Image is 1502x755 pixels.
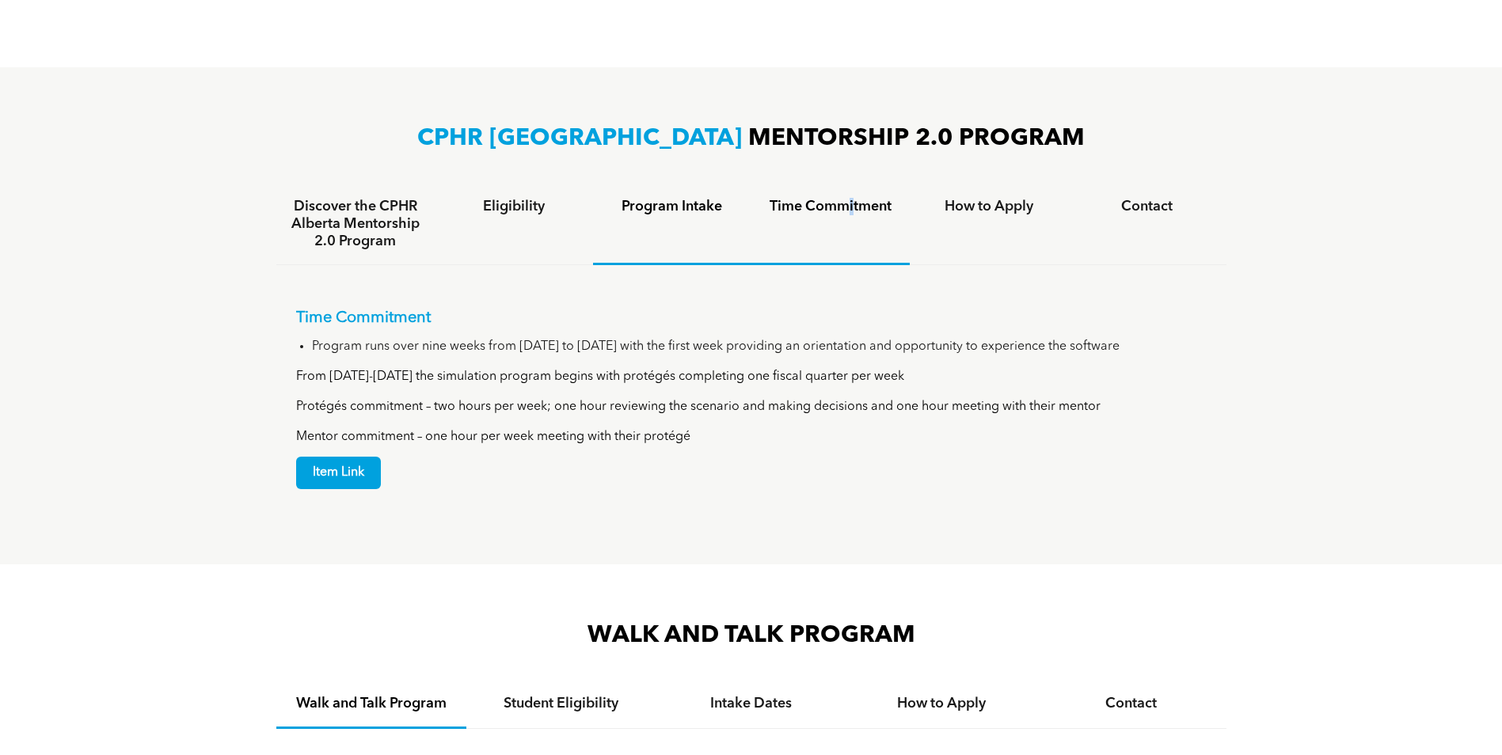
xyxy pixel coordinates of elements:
li: Program runs over nine weeks from [DATE] to [DATE] with the first week providing an orientation a... [312,340,1207,355]
h4: Contact [1082,198,1212,215]
p: From [DATE]-[DATE] the simulation program begins with protégés completing one fiscal quarter per ... [296,370,1207,385]
p: Time Commitment [296,309,1207,328]
span: Item Link [297,457,380,488]
h4: Walk and Talk Program [291,695,452,712]
p: Protégés commitment – two hours per week; one hour reviewing the scenario and making decisions an... [296,400,1207,415]
h4: Contact [1051,695,1212,712]
h4: How to Apply [924,198,1054,215]
h4: Discover the CPHR Alberta Mentorship 2.0 Program [291,198,420,250]
h4: Program Intake [607,198,737,215]
span: CPHR [GEOGRAPHIC_DATA] [417,127,742,150]
span: MENTORSHIP 2.0 PROGRAM [748,127,1085,150]
span: WALK AND TALK PROGRAM [587,624,915,647]
h4: How to Apply [861,695,1022,712]
h4: Time Commitment [766,198,895,215]
h4: Intake Dates [671,695,832,712]
h4: Student Eligibility [481,695,642,712]
h4: Eligibility [449,198,579,215]
p: Mentor commitment – one hour per week meeting with their protégé [296,430,1207,445]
